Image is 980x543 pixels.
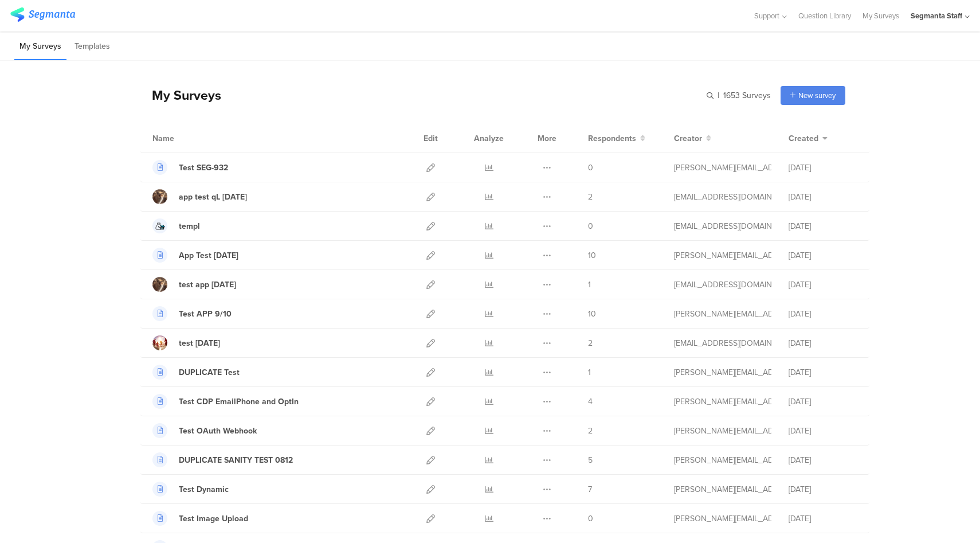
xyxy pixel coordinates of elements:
[179,337,220,349] div: test 9.10.25
[674,249,771,261] div: riel@segmanta.com
[179,366,240,378] div: DUPLICATE Test
[588,483,592,495] span: 7
[152,218,200,233] a: templ
[588,162,593,174] span: 0
[152,132,221,144] div: Name
[789,249,857,261] div: [DATE]
[152,423,257,438] a: Test OAuth Webhook
[152,160,228,175] a: Test SEG-932
[588,366,591,378] span: 1
[152,335,220,350] a: test [DATE]
[789,396,857,408] div: [DATE]
[789,337,857,349] div: [DATE]
[789,162,857,174] div: [DATE]
[152,189,247,204] a: app test qL [DATE]
[789,366,857,378] div: [DATE]
[716,89,721,101] span: |
[789,132,818,144] span: Created
[140,85,221,105] div: My Surveys
[179,308,232,320] div: Test APP 9/10
[588,425,593,437] span: 2
[588,132,645,144] button: Respondents
[588,249,596,261] span: 10
[588,279,591,291] span: 1
[789,132,828,144] button: Created
[789,308,857,320] div: [DATE]
[179,483,229,495] div: Test Dynamic
[179,513,248,525] div: Test Image Upload
[588,191,593,203] span: 2
[472,124,506,153] div: Analyze
[152,511,248,526] a: Test Image Upload
[789,425,857,437] div: [DATE]
[674,132,702,144] span: Creator
[535,124,559,153] div: More
[588,337,593,349] span: 2
[674,132,711,144] button: Creator
[588,220,593,232] span: 0
[152,394,299,409] a: Test CDP EmailPhone and OptIn
[674,191,771,203] div: eliran@segmanta.com
[152,277,236,292] a: test app [DATE]
[152,306,232,321] a: Test APP 9/10
[789,483,857,495] div: [DATE]
[789,279,857,291] div: [DATE]
[179,162,228,174] div: Test SEG-932
[152,365,240,380] a: DUPLICATE Test
[674,337,771,349] div: channelle@segmanta.com
[10,7,75,22] img: segmanta logo
[14,33,66,60] li: My Surveys
[588,513,593,525] span: 0
[179,191,247,203] div: app test qL wed 10 sep
[674,162,771,174] div: raymund@segmanta.com
[674,513,771,525] div: raymund@segmanta.com
[754,10,779,21] span: Support
[723,89,771,101] span: 1653 Surveys
[674,279,771,291] div: eliran@segmanta.com
[798,90,836,101] span: New survey
[674,366,771,378] div: riel@segmanta.com
[152,482,229,497] a: Test Dynamic
[674,425,771,437] div: riel@segmanta.com
[789,220,857,232] div: [DATE]
[152,248,238,263] a: App Test [DATE]
[179,249,238,261] div: App Test 9.10.25
[418,124,443,153] div: Edit
[69,33,115,60] li: Templates
[588,396,593,408] span: 4
[789,191,857,203] div: [DATE]
[179,220,200,232] div: templ
[179,279,236,291] div: test app 10 sep 25
[674,483,771,495] div: raymund@segmanta.com
[911,10,962,21] div: Segmanta Staff
[179,425,257,437] div: Test OAuth Webhook
[179,454,293,466] div: DUPLICATE SANITY TEST 0812
[674,454,771,466] div: raymund@segmanta.com
[674,308,771,320] div: raymund@segmanta.com
[789,454,857,466] div: [DATE]
[588,308,596,320] span: 10
[674,220,771,232] div: eliran@segmanta.com
[588,454,593,466] span: 5
[789,513,857,525] div: [DATE]
[152,452,293,467] a: DUPLICATE SANITY TEST 0812
[674,396,771,408] div: riel@segmanta.com
[588,132,636,144] span: Respondents
[179,396,299,408] div: Test CDP EmailPhone and OptIn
